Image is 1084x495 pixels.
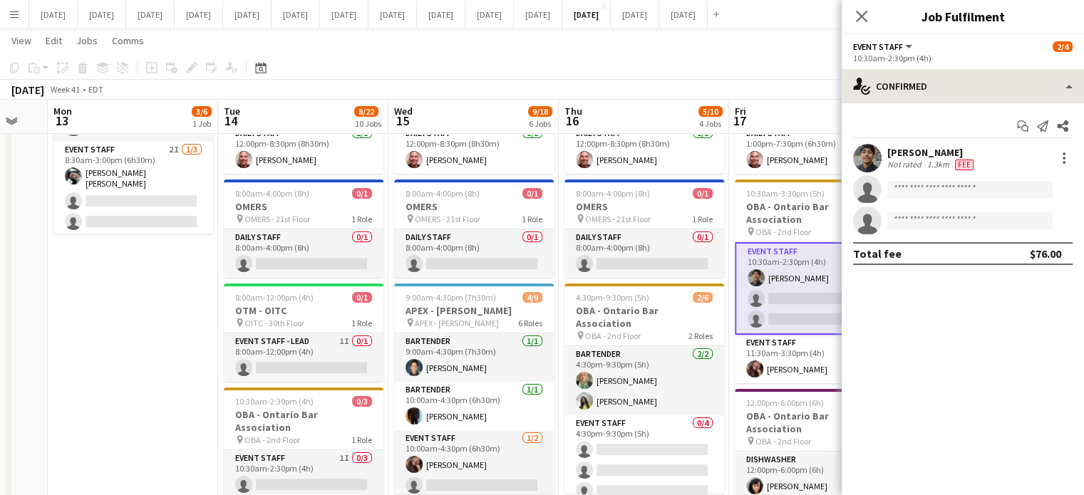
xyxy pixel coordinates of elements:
span: 16 [562,113,582,129]
h3: OMERS [224,200,383,213]
div: $76.00 [1030,246,1061,261]
app-job-card: 4:30pm-9:30pm (5h)2/6OBA - Ontario Bar Association OBA - 2nd Floor2 RolesBartender2/24:30pm-9:30p... [564,283,724,494]
span: Event Staff [853,41,903,52]
span: Thu [564,105,582,118]
span: 6 Roles [518,318,542,328]
h3: OMERS [394,200,554,213]
span: 2/6 [693,292,713,303]
app-card-role: Bartender1/19:00am-4:30pm (7h30m)[PERSON_NAME] [394,333,554,382]
a: Comms [106,31,150,50]
span: 13 [51,113,72,129]
span: 1 Role [692,214,713,224]
span: Fri [735,105,746,118]
div: [PERSON_NAME] [887,146,976,159]
div: 10:30am-2:30pm (4h) [853,53,1073,63]
span: 4:30pm-9:30pm (5h) [576,292,649,303]
button: [DATE] [126,1,175,28]
span: Mon [53,105,72,118]
app-job-card: 8:00am-4:00pm (8h)0/1OMERS OMERS - 21st Floor1 RoleDaily Staff0/18:00am-4:00pm (8h) [564,179,724,278]
h3: OMERS [564,200,724,213]
button: [DATE] [465,1,514,28]
span: 1 Role [522,214,542,224]
span: 4/9 [522,292,542,303]
span: 0/1 [352,292,372,303]
button: [DATE] [562,1,611,28]
h3: OBA - Ontario Bar Association [735,410,894,435]
span: Edit [46,34,62,47]
button: [DATE] [514,1,562,28]
app-job-card: 9:00am-4:30pm (7h30m)4/9APEX - [PERSON_NAME] APEX - [PERSON_NAME]6 RolesBartender1/19:00am-4:30pm... [394,283,554,494]
div: Confirmed [842,69,1084,103]
div: 4 Jobs [699,118,722,129]
h3: OBA - Ontario Bar Association [564,304,724,330]
span: Jobs [76,34,98,47]
h3: APEX - [PERSON_NAME] [394,304,554,317]
span: Fee [955,160,974,170]
span: 0/1 [522,188,542,199]
div: [DATE] [11,83,44,97]
h3: OTM - OITC [224,304,383,317]
a: Edit [40,31,68,50]
span: OMERS - 21st Floor [585,214,651,224]
span: 12:00pm-6:00pm (6h) [746,397,824,408]
app-job-card: 8:00am-12:00pm (4h)0/1OTM - OITC OITC - 30th Floor1 RoleEvent Staff - Lead1I0/18:00am-12:00pm (4h) [224,283,383,382]
span: Comms [112,34,144,47]
span: 8/22 [354,106,378,117]
h3: OBA - Ontario Bar Association [224,408,383,434]
app-job-card: 8:00am-4:00pm (8h)0/1OMERS OMERS - 21st Floor1 RoleDaily Staff0/18:00am-4:00pm (8h) [394,179,554,278]
span: 8:00am-4:00pm (8h) [576,188,650,199]
div: Not rated [887,159,924,170]
span: 2/4 [1053,41,1073,52]
app-card-role: Event Staff - Lead1I0/18:00am-12:00pm (4h) [224,333,383,382]
div: Crew has different fees then in role [952,159,976,170]
span: 0/1 [693,188,713,199]
app-card-role: Daily Staff1/112:00pm-8:30pm (8h30m)[PERSON_NAME] [224,125,383,174]
span: 0/1 [352,188,372,199]
app-card-role: Daily Staff1/112:00pm-8:30pm (8h30m)[PERSON_NAME] [564,125,724,174]
div: 1.3km [924,159,952,170]
span: 5/10 [698,106,723,117]
div: Total fee [853,246,902,261]
button: [DATE] [611,1,659,28]
div: 10:30am-3:30pm (5h)2/4OBA - Ontario Bar Association OBA - 2nd Floor2 RolesEvent Staff2I1/310:30am... [735,179,894,383]
button: [DATE] [368,1,417,28]
span: 1 Role [351,318,372,328]
span: OBA - 2nd Floor [585,330,641,341]
span: OITC - 30th Floor [244,318,304,328]
span: 1 Role [351,214,372,224]
span: 8:00am-12:00pm (4h) [235,292,314,303]
button: [DATE] [223,1,272,28]
app-card-role: Event Staff2I1/310:30am-2:30pm (4h)[PERSON_NAME] [735,242,894,335]
h3: OBA - Ontario Bar Association [735,200,894,226]
div: 10 Jobs [355,118,381,129]
a: View [6,31,37,50]
span: 15 [392,113,413,129]
h3: Job Fulfilment [842,7,1084,26]
span: OBA - 2nd Floor [755,226,811,237]
app-card-role: Daily Staff1/11:00pm-7:30pm (6h30m)[PERSON_NAME] [735,125,894,174]
button: [DATE] [175,1,223,28]
span: 0/3 [352,396,372,407]
span: OMERS - 21st Floor [415,214,480,224]
span: 8:00am-4:00pm (8h) [406,188,480,199]
button: [DATE] [272,1,320,28]
span: 9:00am-4:30pm (7h30m) [406,292,496,303]
span: Tue [224,105,240,118]
div: EDT [88,84,103,95]
span: 2 Roles [688,330,713,341]
button: [DATE] [417,1,465,28]
button: [DATE] [78,1,126,28]
app-card-role: Bartender1/110:00am-4:30pm (6h30m)[PERSON_NAME] [394,382,554,430]
app-card-role: Daily Staff0/18:00am-4:00pm (8h) [224,229,383,278]
span: OMERS - 21st Floor [244,214,310,224]
button: [DATE] [659,1,708,28]
button: Event Staff [853,41,914,52]
button: [DATE] [29,1,78,28]
app-job-card: 8:00am-4:00pm (8h)0/1OMERS OMERS - 21st Floor1 RoleDaily Staff0/18:00am-4:00pm (8h) [224,179,383,278]
span: 14 [222,113,240,129]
